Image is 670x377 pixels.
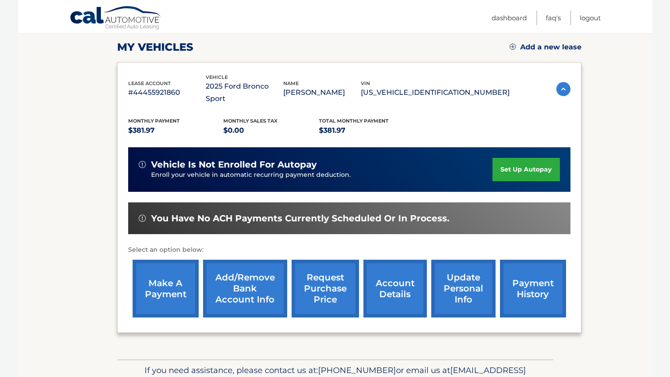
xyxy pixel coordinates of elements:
[128,86,206,99] p: #44455921860
[117,41,193,54] h2: my vehicles
[492,158,559,181] a: set up autopay
[151,170,493,180] p: Enroll your vehicle in automatic recurring payment deduction.
[203,260,287,317] a: Add/Remove bank account info
[580,11,601,25] a: Logout
[510,43,581,52] a: Add a new lease
[292,260,359,317] a: request purchase price
[206,74,228,80] span: vehicle
[492,11,527,25] a: Dashboard
[223,124,319,137] p: $0.00
[128,118,180,124] span: Monthly Payment
[133,260,199,317] a: make a payment
[319,118,389,124] span: Total Monthly Payment
[151,213,449,224] span: You have no ACH payments currently scheduled or in process.
[128,124,224,137] p: $381.97
[283,86,361,99] p: [PERSON_NAME]
[223,118,278,124] span: Monthly sales Tax
[546,11,561,25] a: FAQ's
[128,245,570,255] p: Select an option below:
[283,80,299,86] span: name
[361,80,370,86] span: vin
[363,260,427,317] a: account details
[151,159,317,170] span: vehicle is not enrolled for autopay
[139,161,146,168] img: alert-white.svg
[361,86,510,99] p: [US_VEHICLE_IDENTIFICATION_NUMBER]
[70,6,162,31] a: Cal Automotive
[431,260,496,317] a: update personal info
[556,82,570,96] img: accordion-active.svg
[500,260,566,317] a: payment history
[510,44,516,50] img: add.svg
[319,124,415,137] p: $381.97
[206,80,283,105] p: 2025 Ford Bronco Sport
[139,215,146,222] img: alert-white.svg
[128,80,171,86] span: lease account
[318,365,396,375] span: [PHONE_NUMBER]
